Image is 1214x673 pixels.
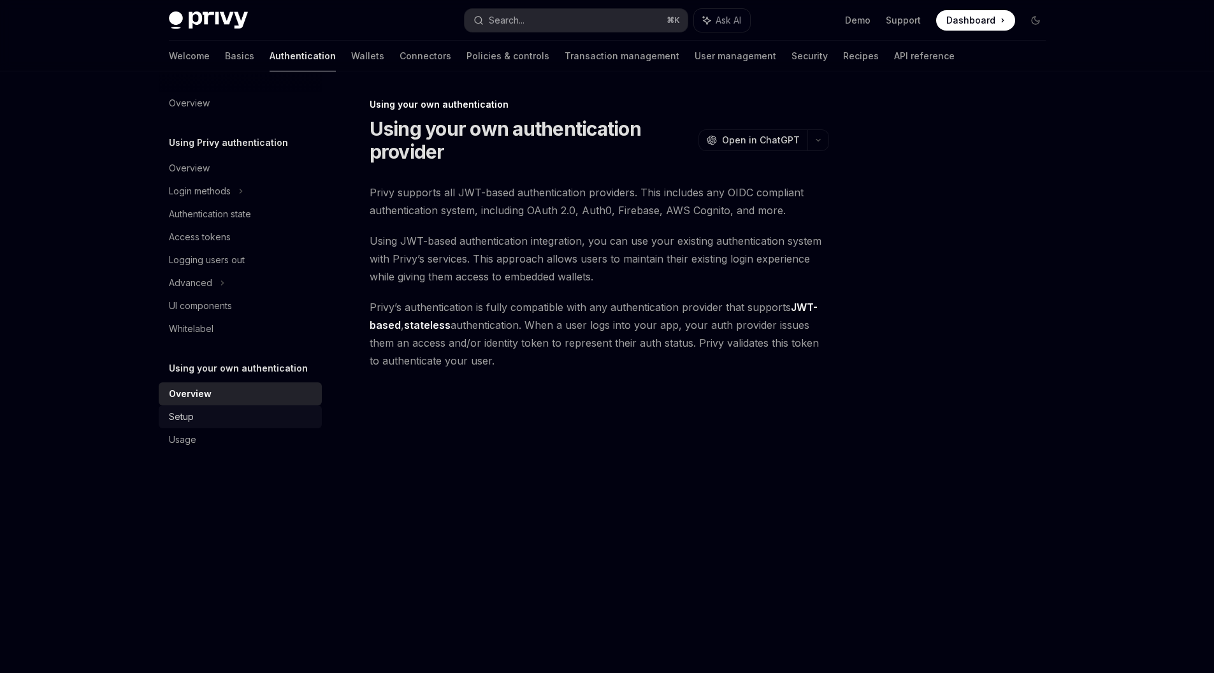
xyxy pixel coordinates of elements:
a: Basics [225,41,254,71]
a: Transaction management [565,41,679,71]
a: Security [791,41,828,71]
div: Overview [169,386,212,402]
h1: Using your own authentication provider [370,117,693,163]
button: Toggle dark mode [1025,10,1046,31]
div: Overview [169,161,210,176]
h5: Using your own authentication [169,361,308,376]
span: Privy’s authentication is fully compatible with any authentication provider that supports , authe... [370,298,829,370]
div: Access tokens [169,229,231,245]
a: API reference [894,41,955,71]
div: UI components [169,298,232,314]
a: UI components [159,294,322,317]
a: Overview [159,92,322,115]
img: dark logo [169,11,248,29]
div: Usage [169,432,196,447]
a: Authentication state [159,203,322,226]
a: Whitelabel [159,317,322,340]
div: Logging users out [169,252,245,268]
a: Overview [159,382,322,405]
a: Overview [159,157,322,180]
button: Search...⌘K [465,9,688,32]
a: User management [695,41,776,71]
div: Whitelabel [169,321,213,336]
div: Using your own authentication [370,98,829,111]
div: Authentication state [169,206,251,222]
a: Usage [159,428,322,451]
div: Login methods [169,184,231,199]
div: Overview [169,96,210,111]
a: Policies & controls [466,41,549,71]
button: Ask AI [694,9,750,32]
a: stateless [404,319,451,332]
span: Open in ChatGPT [722,134,800,147]
span: ⌘ K [667,15,680,25]
a: Connectors [400,41,451,71]
a: Setup [159,405,322,428]
span: Ask AI [716,14,741,27]
a: Logging users out [159,249,322,271]
a: Welcome [169,41,210,71]
a: Authentication [270,41,336,71]
a: Support [886,14,921,27]
span: Privy supports all JWT-based authentication providers. This includes any OIDC compliant authentic... [370,184,829,219]
a: Demo [845,14,871,27]
a: Recipes [843,41,879,71]
a: Dashboard [936,10,1015,31]
a: Access tokens [159,226,322,249]
span: Dashboard [946,14,995,27]
h5: Using Privy authentication [169,135,288,150]
div: Advanced [169,275,212,291]
a: Wallets [351,41,384,71]
span: Using JWT-based authentication integration, you can use your existing authentication system with ... [370,232,829,286]
button: Open in ChatGPT [698,129,807,151]
div: Search... [489,13,524,28]
div: Setup [169,409,194,424]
